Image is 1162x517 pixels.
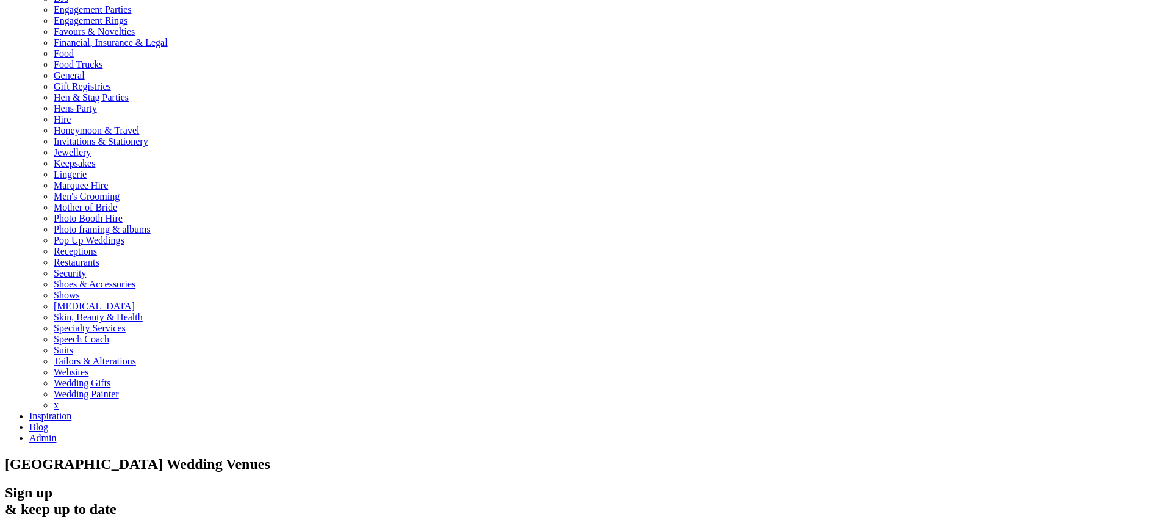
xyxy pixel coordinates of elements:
[54,125,139,136] a: Honeymoon & Travel
[54,92,129,103] a: Hen & Stag Parties
[54,26,135,37] a: Favours & Novelties
[54,59,102,70] a: Food Trucks
[54,312,143,322] a: Skin, Beauty & Health
[54,81,111,92] a: Gift Registries
[29,422,48,432] a: Blog
[54,158,95,168] a: Keepsakes
[54,169,87,179] a: Lingerie
[54,180,108,190] a: Marquee Hire
[54,356,136,366] a: Tailors & Alterations
[54,301,135,311] a: [MEDICAL_DATA]
[54,224,151,234] a: Photo framing & albums
[29,433,56,443] a: Admin
[54,268,86,278] a: Security
[54,235,124,245] a: Pop Up Weddings
[54,279,135,289] a: Shoes & Accessories
[54,323,126,333] a: Specialty Services
[54,70,85,81] a: General
[54,136,148,146] a: Invitations & Stationery
[54,334,109,344] a: Speech Coach
[54,37,168,48] a: Financial, Insurance & Legal
[54,345,73,355] a: Suits
[54,114,71,125] a: Hire
[54,246,97,256] a: Receptions
[54,15,127,26] a: Engagement Rings
[29,411,71,421] a: Inspiration
[5,485,52,501] span: Sign up
[54,378,110,388] a: Wedding Gifts
[54,389,119,399] a: Wedding Painter
[54,202,117,212] a: Mother of Bride
[54,290,80,300] a: Shows
[54,48,74,59] a: Food
[54,191,120,201] a: Men's Grooming
[54,4,132,15] a: Engagement Parties
[54,147,91,157] a: Jewellery
[54,103,97,114] a: Hens Party
[54,257,99,267] a: Restaurants
[54,400,59,410] a: x
[54,213,123,223] a: Photo Booth Hire
[54,367,88,377] a: Websites
[5,456,1157,472] h1: [GEOGRAPHIC_DATA] Wedding Venues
